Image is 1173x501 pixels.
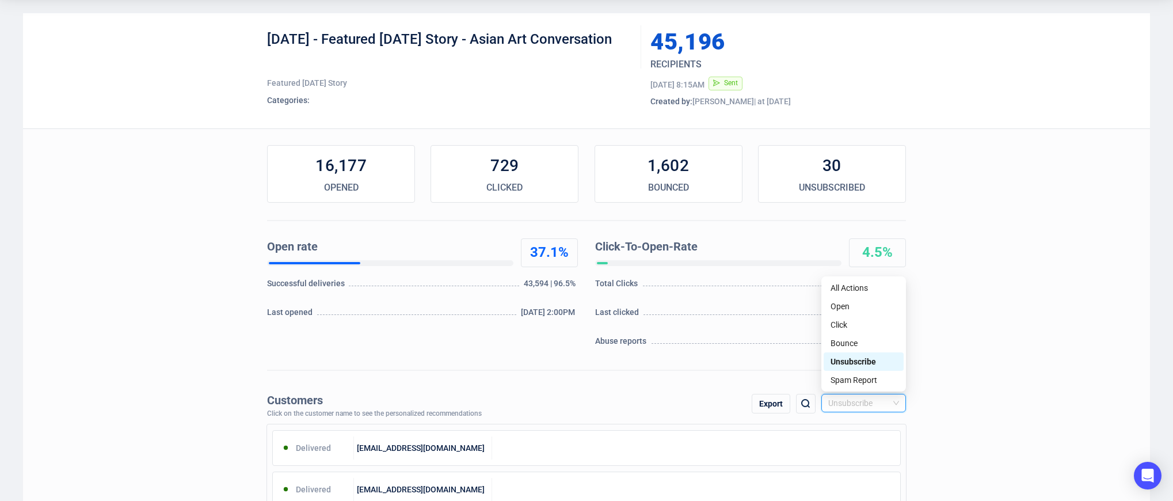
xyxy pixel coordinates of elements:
[831,337,897,350] div: Bounce
[831,318,897,331] div: Click
[267,238,509,256] div: Open rate
[595,306,642,324] div: Last clicked
[650,96,906,107] div: [PERSON_NAME] | at [DATE]
[431,181,578,195] div: CLICKED
[595,278,641,295] div: Total Clicks
[267,77,633,89] div: Featured [DATE] Story
[650,58,862,71] div: RECIPIENTS
[267,394,482,407] div: Customers
[824,371,904,389] div: Spam Report
[650,79,704,90] div: [DATE] 8:15AM
[273,478,354,501] div: Delivered
[268,181,414,195] div: OPENED
[268,154,414,177] div: 16,177
[521,306,578,324] div: [DATE] 2:00PM
[431,154,578,177] div: 729
[824,297,904,316] div: Open
[595,154,742,177] div: 1,602
[267,278,347,295] div: Successful deliveries
[650,31,852,54] div: 45,196
[354,478,493,501] div: [EMAIL_ADDRESS][DOMAIN_NAME]
[850,244,905,262] div: 4.5%
[1134,462,1161,489] div: Open Intercom Messenger
[595,181,742,195] div: BOUNCED
[267,410,482,418] div: Click on the customer name to see the personalized recommendations
[521,244,577,262] div: 37.1%
[824,279,904,297] div: All Actions
[273,437,354,460] div: Delivered
[713,79,720,86] span: send
[595,335,650,352] div: Abuse reports
[828,394,899,412] span: Unsubscribe
[831,355,897,368] div: Unsubscribe
[831,300,897,313] div: Open
[824,352,904,371] div: Unsubscribe
[524,278,578,295] div: 43,594 | 96.5%
[267,306,315,324] div: Last opened
[267,96,310,105] span: Categories:
[799,397,813,411] img: search.png
[752,394,790,413] div: Export
[650,97,692,106] span: Created by:
[724,79,738,87] span: Sent
[759,181,905,195] div: UNSUBSCRIBED
[759,154,905,177] div: 30
[824,334,904,352] div: Bounce
[267,31,633,65] div: [DATE] - Featured [DATE] Story - Asian Art Conversation
[824,316,904,334] div: Click
[595,238,837,256] div: Click-To-Open-Rate
[831,374,897,386] div: Spam Report
[354,437,493,460] div: [EMAIL_ADDRESS][DOMAIN_NAME]
[831,282,897,294] div: All Actions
